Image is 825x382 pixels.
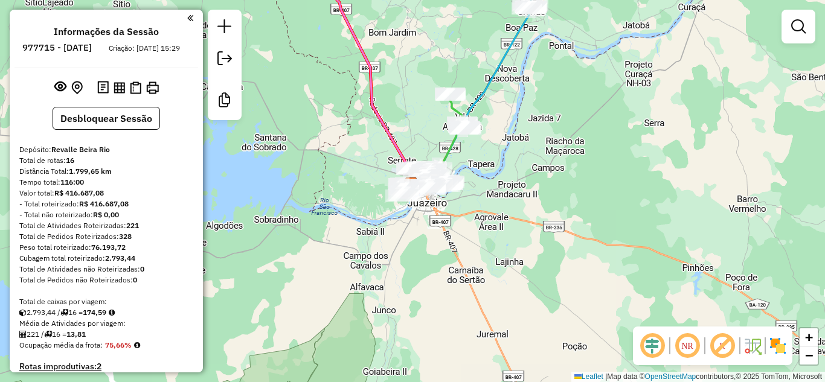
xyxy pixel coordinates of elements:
[60,177,84,186] strong: 116:00
[187,11,193,25] a: Clique aqui para minimizar o painel
[805,329,813,345] span: +
[645,372,696,381] a: OpenStreetMap
[126,221,139,230] strong: 221
[768,336,788,355] img: Exibir/Ocultar setores
[144,79,161,97] button: Imprimir Rotas
[51,145,110,154] strong: Revalle Beira Rio
[66,329,86,339] strong: 13,81
[53,107,160,130] button: Desbloquear Sessão
[19,253,193,264] div: Cubagem total roteirizado:
[109,309,115,316] i: Meta Caixas/viagem: 1,00 Diferença: 173,59
[19,340,103,349] span: Ocupação média da frota:
[19,220,193,231] div: Total de Atividades Roteirizadas:
[60,309,68,316] i: Total de rotas
[69,78,85,97] button: Centralizar mapa no depósito ou ponto de apoio
[805,348,813,363] span: −
[19,144,193,155] div: Depósito:
[134,342,140,349] em: Média calculada utilizando a maior ocupação (%Peso ou %Cubagem) de cada rota da sessão. Rotas cro...
[127,79,144,97] button: Visualizar Romaneio
[800,346,818,364] a: Zoom out
[19,329,193,340] div: 221 / 16 =
[19,177,193,188] div: Tempo total:
[111,79,127,95] button: Visualizar relatório de Roteirização
[605,372,607,381] span: |
[133,275,137,284] strong: 0
[19,296,193,307] div: Total de caixas por viagem:
[22,42,92,53] h6: 977715 - [DATE]
[743,336,762,355] img: Fluxo de ruas
[105,253,135,263] strong: 2.793,44
[66,156,74,165] strong: 16
[19,231,193,242] div: Total de Pedidos Roteirizados:
[213,88,237,115] a: Criar modelo
[44,331,52,338] i: Total de rotas
[786,14,811,39] a: Exibir filtros
[571,372,825,382] div: Map data © contributors,© 2025 TomTom, Microsoft
[19,307,193,318] div: 2.793,44 / 16 =
[19,309,27,316] i: Cubagem total roteirizado
[95,78,111,97] button: Logs desbloquear sessão
[52,78,69,97] button: Exibir sessão original
[673,331,702,360] span: Ocultar NR
[19,275,193,285] div: Total de Pedidos não Roteirizados:
[97,361,101,372] strong: 2
[54,188,104,197] strong: R$ 416.687,08
[104,43,185,54] div: Criação: [DATE] 15:29
[19,155,193,166] div: Total de rotas:
[213,46,237,74] a: Exportar sessão
[91,243,126,252] strong: 76.193,72
[105,340,132,349] strong: 75,66%
[574,372,603,381] a: Leaflet
[69,167,112,176] strong: 1.799,65 km
[800,328,818,346] a: Zoom in
[19,361,193,372] h4: Rotas improdutivas:
[140,264,144,273] strong: 0
[19,209,193,220] div: - Total não roteirizado:
[19,318,193,329] div: Média de Atividades por viagem:
[119,232,132,241] strong: 328
[19,199,193,209] div: - Total roteirizado:
[19,264,193,275] div: Total de Atividades não Roteirizadas:
[19,242,193,253] div: Peso total roteirizado:
[19,166,193,177] div: Distância Total:
[19,331,27,338] i: Total de Atividades
[213,14,237,42] a: Nova sessão e pesquisa
[708,331,737,360] span: Exibir rótulo
[79,199,129,208] strong: R$ 416.687,08
[54,26,159,37] h4: Informações da Sessão
[403,177,419,193] img: Revalle Beira Rio
[83,308,106,317] strong: 174,59
[93,210,119,219] strong: R$ 0,00
[638,331,667,360] span: Ocultar deslocamento
[19,188,193,199] div: Valor total:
